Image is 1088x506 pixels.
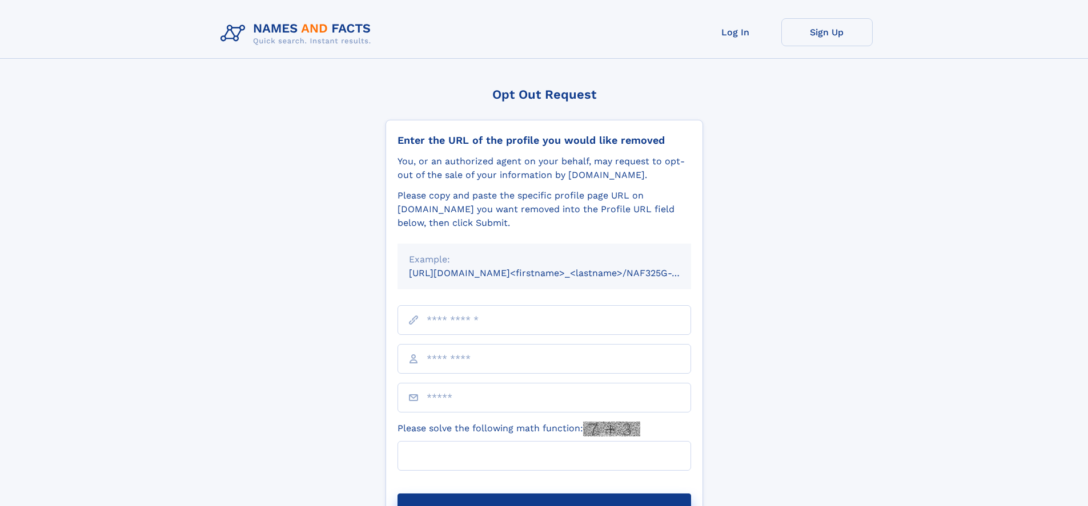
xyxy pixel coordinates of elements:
[690,18,781,46] a: Log In
[781,18,873,46] a: Sign Up
[398,155,691,182] div: You, or an authorized agent on your behalf, may request to opt-out of the sale of your informatio...
[398,189,691,230] div: Please copy and paste the specific profile page URL on [DOMAIN_NAME] you want removed into the Pr...
[398,422,640,436] label: Please solve the following math function:
[398,134,691,147] div: Enter the URL of the profile you would like removed
[409,268,713,278] small: [URL][DOMAIN_NAME]<firstname>_<lastname>/NAF325G-xxxxxxxx
[216,18,380,49] img: Logo Names and Facts
[386,87,703,102] div: Opt Out Request
[409,253,680,266] div: Example:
